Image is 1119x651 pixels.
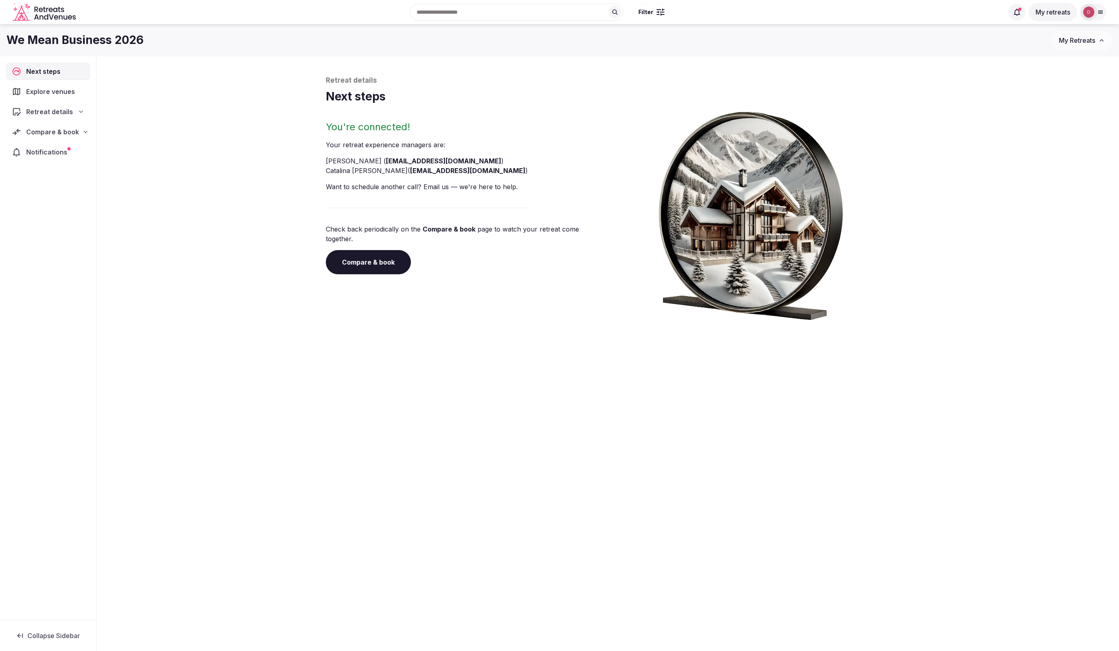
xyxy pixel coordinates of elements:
span: Collapse Sidebar [27,632,80,640]
span: Notifications [26,147,71,157]
button: Filter [633,4,670,20]
li: Catalina [PERSON_NAME] ( ) [326,166,605,175]
a: Explore venues [6,83,90,100]
button: Collapse Sidebar [6,627,90,645]
a: My retreats [1029,8,1077,16]
a: Compare & book [423,225,475,233]
p: Want to schedule another call? Email us — we're here to help. [326,182,605,192]
h2: You're connected! [326,121,605,134]
p: Check back periodically on the page to watch your retreat come together. [326,224,605,244]
svg: Retreats and Venues company logo [13,3,77,21]
img: Daniel Fule [1083,6,1094,18]
button: My retreats [1029,3,1077,21]
a: Compare & book [326,250,411,274]
span: Retreat details [26,107,73,117]
a: [EMAIL_ADDRESS][DOMAIN_NAME] [386,157,501,165]
h1: We Mean Business 2026 [6,32,144,48]
a: [EMAIL_ADDRESS][DOMAIN_NAME] [410,167,525,175]
span: Explore venues [26,87,78,96]
button: My Retreats [1051,30,1113,50]
span: Next steps [26,67,64,76]
p: Your retreat experience manager s are : [326,140,605,150]
p: Retreat details [326,76,890,86]
span: Filter [638,8,653,16]
li: [PERSON_NAME] ( ) [326,156,605,166]
a: Notifications [6,144,90,161]
a: Visit the homepage [13,3,77,21]
img: Winter chalet retreat in picture frame [644,104,858,320]
span: Compare & book [26,127,79,137]
a: Next steps [6,63,90,80]
span: My Retreats [1059,36,1095,44]
h1: Next steps [326,89,890,104]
